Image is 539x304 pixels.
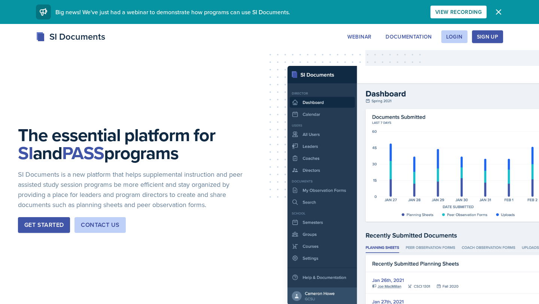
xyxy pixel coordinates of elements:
[441,30,468,43] button: Login
[472,30,503,43] button: Sign Up
[477,34,498,40] div: Sign Up
[446,34,463,40] div: Login
[74,217,126,233] button: Contact Us
[18,217,70,233] button: Get Started
[81,221,119,229] div: Contact Us
[342,30,376,43] button: Webinar
[430,6,487,18] button: View Recording
[435,9,482,15] div: View Recording
[24,221,64,229] div: Get Started
[347,34,371,40] div: Webinar
[386,34,432,40] div: Documentation
[55,8,290,16] span: Big news! We've just had a webinar to demonstrate how programs can use SI Documents.
[36,30,105,43] div: SI Documents
[381,30,437,43] button: Documentation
